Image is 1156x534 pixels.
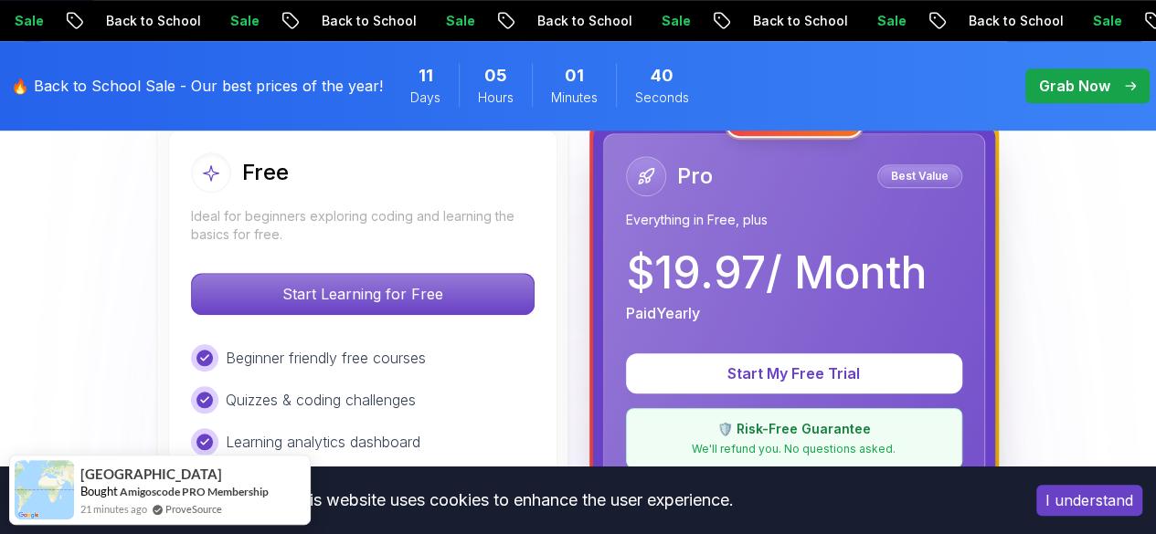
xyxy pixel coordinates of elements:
span: 1 Minutes [565,63,584,89]
p: Beginner friendly free courses [226,347,426,369]
span: Hours [478,89,514,107]
p: Best Value [880,167,960,185]
span: [GEOGRAPHIC_DATA] [80,466,222,482]
p: Back to School [518,12,642,30]
p: Start Learning for Free [192,274,534,314]
img: provesource social proof notification image [15,460,74,519]
button: Start Learning for Free [191,273,535,315]
p: Sale [427,12,485,30]
p: Sale [1074,12,1132,30]
p: Back to School [302,12,427,30]
p: We'll refund you. No questions asked. [638,442,950,456]
p: Grab Now [1039,75,1110,97]
p: Quizzes & coding challenges [226,389,416,411]
p: Back to School [734,12,858,30]
h2: Pro [677,162,713,191]
p: Sale [211,12,270,30]
p: Back to School [87,12,211,30]
p: 🔥 Back to School Sale - Our best prices of the year! [11,75,383,97]
p: Learning analytics dashboard [226,431,420,453]
h2: Free [242,158,289,187]
p: Back to School [949,12,1074,30]
p: Sale [858,12,917,30]
span: Minutes [551,89,598,107]
span: 11 Days [419,63,433,89]
p: Start My Free Trial [648,362,940,384]
span: 21 minutes ago [80,501,147,517]
span: Seconds [635,89,689,107]
div: This website uses cookies to enhance the user experience. [14,480,1009,520]
p: Paid Yearly [626,302,700,324]
a: Start My Free Trial [626,364,962,382]
p: Everything in Free, plus [626,211,962,229]
a: Amigoscode PRO Membership [120,485,269,498]
p: 🛡️ Risk-Free Guarantee [638,420,950,438]
span: 5 Hours [484,63,507,89]
a: ProveSource [165,501,222,517]
span: 40 Seconds [651,63,673,89]
button: Start My Free Trial [626,353,962,393]
span: Bought [80,484,118,498]
span: Days [410,89,440,107]
a: Start Learning for Free [191,285,535,303]
p: $ 19.97 / Month [626,251,927,295]
p: Sale [642,12,701,30]
p: Ideal for beginners exploring coding and learning the basics for free. [191,207,535,244]
button: Accept cookies [1036,485,1142,516]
